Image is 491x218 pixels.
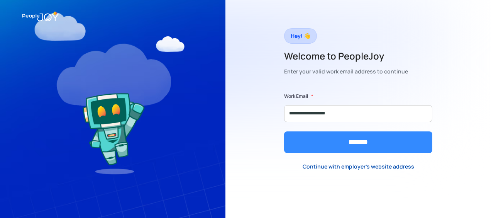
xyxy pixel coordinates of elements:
[284,50,408,62] h2: Welcome to PeopleJoy
[284,92,308,100] label: Work Email
[303,163,414,170] div: Continue with employer's website address
[291,31,310,41] div: Hey! 👋
[284,92,432,153] form: Form
[284,66,408,77] div: Enter your valid work email address to continue
[296,159,420,175] a: Continue with employer's website address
